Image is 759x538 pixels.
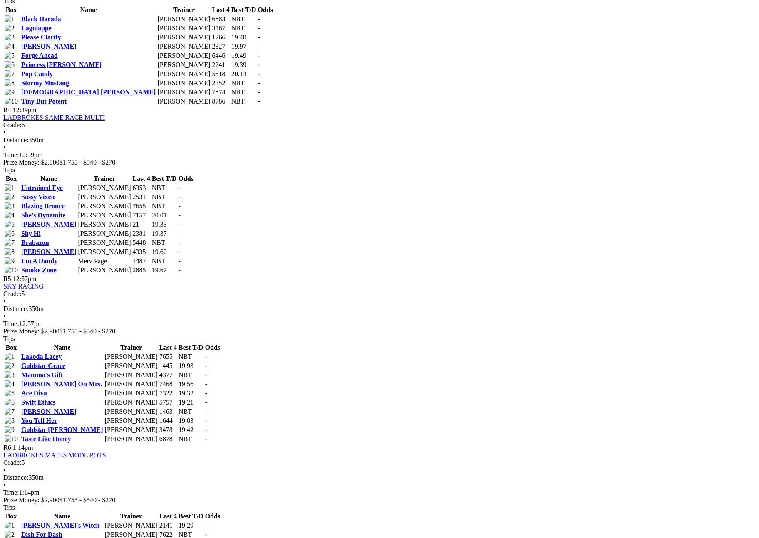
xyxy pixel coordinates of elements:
[132,248,151,256] td: 4335
[5,408,15,415] img: 7
[231,33,257,42] td: 19.40
[212,33,230,42] td: 1266
[21,184,63,191] a: Untrained Eye
[21,25,52,32] a: Lagniappe
[3,136,756,144] div: 350m
[205,399,207,406] span: -
[3,489,756,496] div: 1:14pm
[5,390,15,397] img: 5
[21,371,63,378] a: Mamma's Gift
[3,290,756,298] div: 5
[104,435,158,443] td: [PERSON_NAME]
[3,275,11,282] span: R5
[231,6,257,14] th: Best T/D
[231,42,257,51] td: 19.97
[5,25,15,32] img: 2
[104,512,158,521] th: Trainer
[3,320,19,327] span: Time:
[231,88,257,96] td: NBT
[178,380,204,388] td: 19.56
[21,239,49,246] a: Brabazon
[205,408,207,415] span: -
[212,52,230,60] td: 6446
[5,212,15,219] img: 4
[258,61,260,68] span: -
[5,362,15,370] img: 2
[212,79,230,87] td: 2352
[159,371,177,379] td: 4377
[205,417,207,424] span: -
[159,407,177,416] td: 1463
[3,335,15,342] span: Tips
[151,220,177,229] td: 19.33
[3,474,28,481] span: Distance:
[21,353,62,360] a: Lakoda Lacey
[5,230,15,237] img: 6
[179,267,181,274] span: -
[179,184,181,191] span: -
[3,106,11,114] span: R4
[212,61,230,69] td: 2241
[157,15,211,23] td: [PERSON_NAME]
[178,389,204,397] td: 19.32
[212,70,230,78] td: 5518
[21,267,57,274] a: Smoke Zone
[132,239,151,247] td: 5448
[258,98,260,105] span: -
[151,193,177,201] td: NBT
[3,144,6,151] span: •
[159,353,177,361] td: 7655
[132,175,151,183] th: Last 4
[5,267,18,274] img: 10
[3,305,28,312] span: Distance:
[157,42,211,51] td: [PERSON_NAME]
[104,417,158,425] td: [PERSON_NAME]
[3,459,756,466] div: 5
[151,239,177,247] td: NBT
[5,34,15,41] img: 3
[21,248,76,255] a: [PERSON_NAME]
[258,15,260,22] span: -
[5,184,15,192] img: 1
[6,344,17,351] span: Box
[159,362,177,370] td: 1445
[3,129,6,136] span: •
[21,175,77,183] th: Name
[157,79,211,87] td: [PERSON_NAME]
[231,70,257,78] td: 20.13
[3,504,15,511] span: Tips
[258,25,260,32] span: -
[77,220,131,229] td: [PERSON_NAME]
[5,202,15,210] img: 3
[5,239,15,247] img: 7
[205,531,207,538] span: -
[151,202,177,210] td: NBT
[3,136,28,143] span: Distance:
[5,61,15,69] img: 6
[3,474,756,481] div: 350m
[104,343,158,352] th: Trainer
[258,43,260,50] span: -
[159,343,177,352] th: Last 4
[21,43,76,50] a: [PERSON_NAME]
[104,398,158,407] td: [PERSON_NAME]
[3,452,106,459] a: LADBROKES MATES MODE POTS
[178,512,204,521] th: Best T/D
[5,221,15,228] img: 5
[21,15,61,22] a: Black Harada
[212,88,230,96] td: 7874
[258,79,260,86] span: -
[151,184,177,192] td: NBT
[258,89,260,96] span: -
[5,79,15,87] img: 8
[205,380,207,387] span: -
[21,52,58,59] a: Forge Ahead
[77,202,131,210] td: [PERSON_NAME]
[5,15,15,23] img: 1
[21,89,156,96] a: [DEMOGRAPHIC_DATA] [PERSON_NAME]
[132,266,151,274] td: 2885
[21,408,76,415] a: [PERSON_NAME]
[178,398,204,407] td: 19.21
[178,407,204,416] td: NBT
[21,193,55,200] a: Sassy Vixen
